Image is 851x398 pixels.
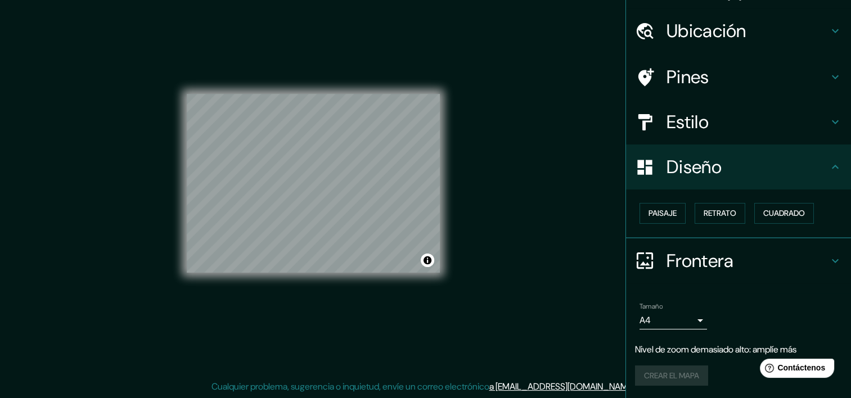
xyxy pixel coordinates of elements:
[667,66,829,88] h4: Pines
[667,111,829,133] h4: Estilo
[754,203,814,224] button: Cuadrado
[489,381,634,392] a: a [EMAIL_ADDRESS][DOMAIN_NAME]
[421,254,434,267] button: Alternar atribución
[640,311,707,329] div: A4
[640,203,686,224] button: Paisaje
[667,250,829,272] h4: Frontera
[640,301,663,311] label: Tamaño
[667,20,829,42] h4: Ubicación
[704,206,736,220] font: Retrato
[626,8,851,53] div: Ubicación
[667,156,829,178] h4: Diseño
[626,55,851,99] div: Pines
[751,354,839,386] iframe: Help widget launcher
[187,94,440,273] canvas: Mapa
[211,380,636,394] p: Cualquier problema, sugerencia o inquietud, envíe un correo electrónico .
[626,144,851,189] div: Diseño
[635,343,842,356] p: Nivel de zoom demasiado alto: amplíe más
[763,206,805,220] font: Cuadrado
[649,206,677,220] font: Paisaje
[626,99,851,144] div: Estilo
[695,203,745,224] button: Retrato
[626,238,851,283] div: Frontera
